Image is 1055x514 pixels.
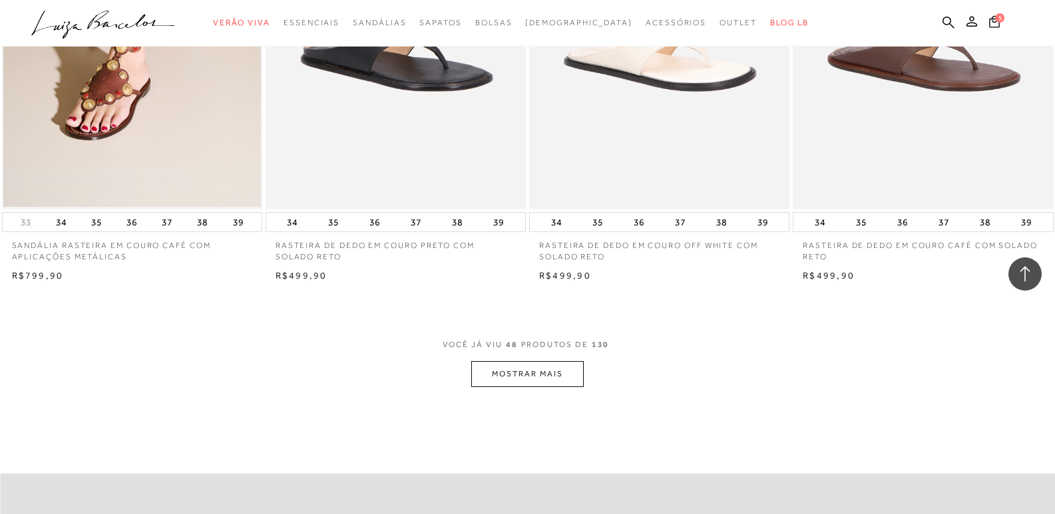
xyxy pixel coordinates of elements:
[324,213,343,231] button: 35
[995,13,1004,23] span: 5
[592,340,610,349] span: 130
[985,15,1004,33] button: 5
[793,232,1053,263] a: RASTEIRA DE DEDO EM COURO CAFÉ COM SOLADO RETO
[284,18,339,27] span: Essenciais
[720,18,757,27] span: Outlet
[893,213,912,231] button: 36
[547,213,566,231] button: 34
[17,216,35,229] button: 33
[365,213,384,231] button: 36
[419,18,461,27] span: Sapatos
[407,213,425,231] button: 37
[443,340,613,349] span: VOCÊ JÁ VIU PRODUTOS DE
[213,18,270,27] span: Verão Viva
[720,11,757,35] a: categoryNavScreenReaderText
[646,18,706,27] span: Acessórios
[529,232,789,263] a: RASTEIRA DE DEDO EM COURO OFF WHITE COM SOLADO RETO
[122,213,141,231] button: 36
[213,11,270,35] a: categoryNavScreenReaderText
[976,213,994,231] button: 38
[87,213,106,231] button: 35
[770,18,809,27] span: BLOG LB
[588,213,607,231] button: 35
[448,213,467,231] button: 38
[630,213,648,231] button: 36
[419,11,461,35] a: categoryNavScreenReaderText
[475,18,513,27] span: Bolsas
[193,213,212,231] button: 38
[712,213,731,231] button: 38
[471,361,583,387] button: MOSTRAR MAIS
[353,11,406,35] a: categoryNavScreenReaderText
[276,270,327,281] span: R$499,90
[852,213,871,231] button: 35
[753,213,772,231] button: 39
[52,213,71,231] button: 34
[539,270,591,281] span: R$499,90
[12,270,64,281] span: R$799,90
[811,213,829,231] button: 34
[506,340,518,349] span: 48
[646,11,706,35] a: categoryNavScreenReaderText
[284,11,339,35] a: categoryNavScreenReaderText
[475,11,513,35] a: categoryNavScreenReaderText
[266,232,526,263] a: RASTEIRA DE DEDO EM COURO PRETO COM SOLADO RETO
[803,270,855,281] span: R$499,90
[158,213,176,231] button: 37
[2,232,262,263] a: SANDÁLIA RASTEIRA EM COURO CAFÉ COM APLICAÇÕES METÁLICAS
[283,213,302,231] button: 34
[229,213,248,231] button: 39
[671,213,690,231] button: 37
[770,11,809,35] a: BLOG LB
[353,18,406,27] span: Sandálias
[935,213,953,231] button: 37
[1017,213,1036,231] button: 39
[489,213,508,231] button: 39
[525,11,632,35] a: noSubCategoriesText
[525,18,632,27] span: [DEMOGRAPHIC_DATA]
